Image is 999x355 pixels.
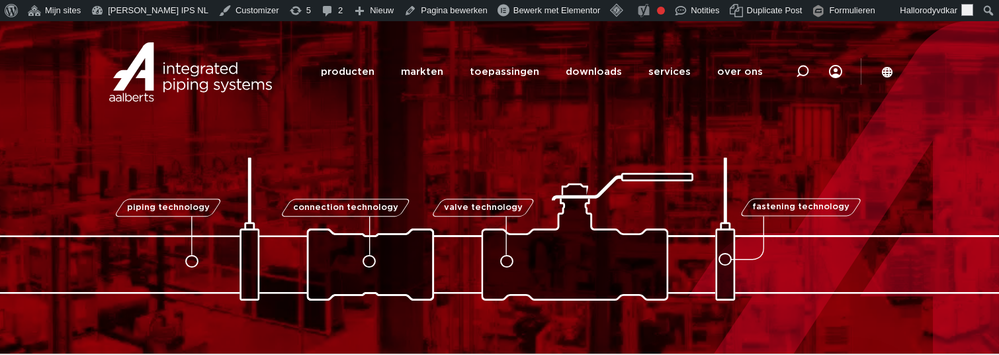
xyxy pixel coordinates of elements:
[829,44,842,99] : my IPS
[321,46,374,97] a: producten
[648,46,691,97] a: services
[293,203,398,212] span: connection technology
[513,5,601,15] span: Bewerk met Elementor
[657,7,665,15] div: Focus keyphrase niet ingevuld
[920,5,957,15] span: rodyvdkar
[401,46,443,97] a: markten
[829,44,842,99] nav: Menu
[443,203,522,212] span: valve technology
[126,203,209,212] span: piping technology
[717,46,763,97] a: over ons
[470,46,539,97] a: toepassingen
[566,46,622,97] a: downloads
[752,203,849,212] span: fastening technology
[321,46,763,97] nav: Menu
